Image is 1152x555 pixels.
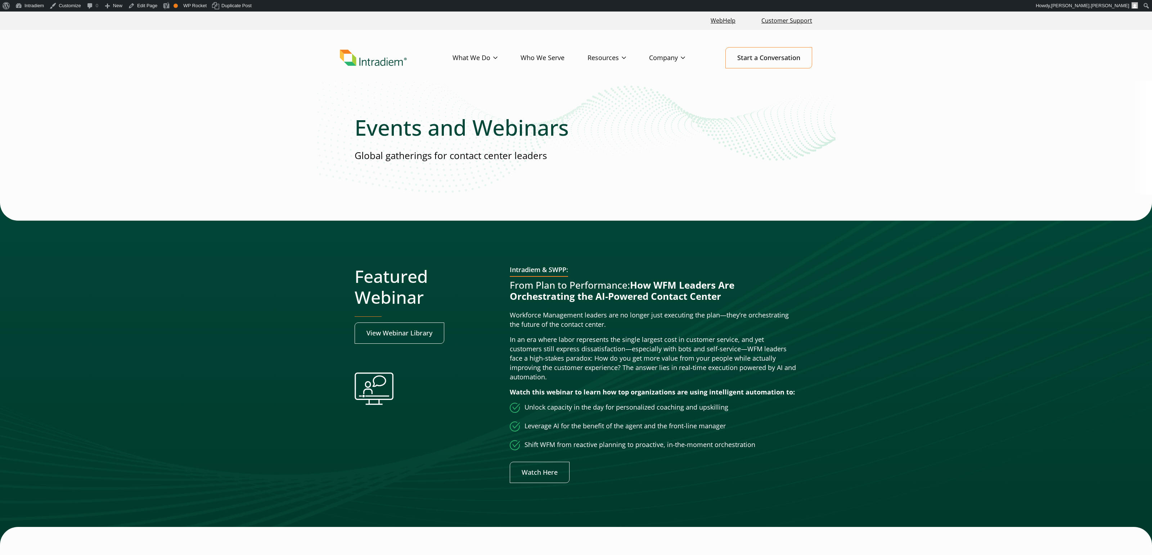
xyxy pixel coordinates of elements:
[340,50,407,66] img: Intradiem
[510,279,734,303] strong: How WFM Leaders Are Orchestrating the AI-Powered Contact Center
[510,335,797,382] p: In an era where labor represents the single largest cost in customer service, and yet customers s...
[355,322,444,344] a: Link opens in a new window
[510,311,797,329] p: Workforce Management leaders are no longer just executing the plan—they’re orchestrating the futu...
[355,266,498,307] h2: Featured Webinar
[521,48,588,68] a: Who We Serve
[510,421,797,432] li: Leverage AI for the benefit of the agent and the front-line manager
[355,149,797,162] p: Global gatherings for contact center leaders
[453,48,521,68] a: What We Do
[510,462,570,483] a: Link opens in a new window
[510,266,568,277] h3: Intradiem & SWPP:
[708,13,738,28] a: Link opens in a new window
[510,403,797,413] li: Unlock capacity in the day for personalized coaching and upskilling
[510,440,797,450] li: Shift WFM from reactive planning to proactive, in-the-moment orchestration
[510,388,795,396] strong: Watch this webinar to learn how top organizations are using intelligent automation to:
[355,114,797,140] h1: Events and Webinars
[174,4,178,8] div: OK
[759,13,815,28] a: Customer Support
[340,50,453,66] a: Link to homepage of Intradiem
[725,47,812,68] a: Start a Conversation
[649,48,708,68] a: Company
[510,280,797,302] h3: From Plan to Performance:
[1051,3,1129,8] span: [PERSON_NAME].[PERSON_NAME]
[588,48,649,68] a: Resources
